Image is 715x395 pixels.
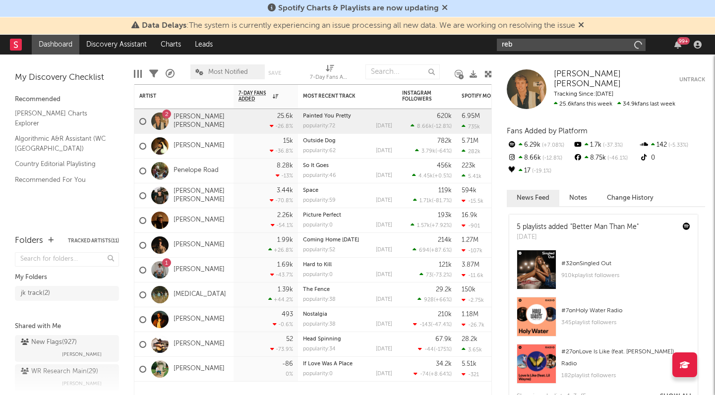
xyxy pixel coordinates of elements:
div: popularity: 52 [303,247,335,253]
div: 594k [462,187,477,194]
div: ( ) [413,247,452,253]
div: 182 playlist followers [561,370,690,382]
a: The Fence [303,287,330,292]
div: Head Spinning [303,337,392,342]
div: 8.28k [277,163,293,169]
span: [PERSON_NAME] [PERSON_NAME] [554,70,621,88]
div: [DATE] [376,223,392,228]
div: popularity: 0 [303,272,333,278]
a: New Flags(927)[PERSON_NAME] [15,335,119,362]
button: Tracked Artists(11) [68,238,119,243]
span: +87.6 % [431,248,450,253]
a: Outside Dog [303,138,336,144]
span: +0.5 % [434,173,450,179]
span: 1.71k [419,198,432,204]
div: 2.26k [277,212,293,219]
div: 782k [437,138,452,144]
div: 345 playlist followers [561,317,690,329]
span: -44 [424,347,434,352]
div: -73.9 % [270,346,293,352]
div: -15.5k [462,198,483,204]
a: Picture Perfect [303,213,341,218]
div: 493 [282,311,293,318]
span: -47.4 % [432,322,450,328]
div: ( ) [419,272,452,278]
div: 456k [437,163,452,169]
span: 34.9k fans last week [554,101,675,107]
div: 28.2k [462,336,477,342]
button: Save [268,70,281,76]
div: ( ) [415,148,452,154]
div: popularity: 38 [303,297,336,302]
span: 4.45k [418,173,433,179]
a: [PERSON_NAME] [PERSON_NAME] [174,113,229,130]
div: 910k playlist followers [561,270,690,282]
div: 1.7k [573,139,639,152]
span: -175 % [435,347,450,352]
div: -107k [462,247,482,254]
a: Charts [154,35,188,55]
div: 5 playlists added [517,222,639,232]
div: 5.71M [462,138,478,144]
div: [DATE] [376,123,392,129]
a: [PERSON_NAME] [174,142,225,150]
div: +26.8 % [268,247,293,253]
a: [PERSON_NAME] [PERSON_NAME] [174,187,229,204]
div: My Folders [15,272,119,283]
div: ( ) [417,296,452,303]
span: Most Notified [208,69,248,75]
span: +7.08 % [540,143,564,148]
div: -70.8 % [270,197,293,204]
div: 210k [438,311,452,318]
a: Head Spinning [303,337,341,342]
div: 5.41k [462,173,481,179]
div: Spotify Monthly Listeners [462,93,536,99]
div: Space [303,188,392,193]
span: Dismiss [442,4,448,12]
div: 6.29k [507,139,573,152]
div: 67.9k [435,336,452,342]
div: 52 [286,336,293,342]
div: 3.87M [462,262,479,268]
div: 29.2k [436,286,452,293]
a: [MEDICAL_DATA] [174,290,226,299]
div: Shared with Me [15,321,119,333]
div: 735k [462,123,480,130]
a: Algorithmic A&R Assistant (WC [GEOGRAPHIC_DATA]) [15,133,109,154]
div: -13 % [276,172,293,179]
div: Painted You Pretty [303,113,392,119]
div: ( ) [411,123,452,129]
div: [DATE] [376,198,392,203]
div: -54.1 % [271,222,293,228]
a: If Love Was A Place [303,361,353,367]
span: Data Delays [142,22,186,30]
span: -143 [419,322,431,328]
div: [DATE] [376,247,392,253]
button: 99+ [674,41,681,49]
div: popularity: 46 [303,173,336,178]
a: WR Research Main(29)[PERSON_NAME] [15,364,119,391]
div: So It Goes [303,163,392,169]
div: Coming Home Tomorrow [303,237,392,243]
div: -11.6k [462,272,483,279]
div: [DATE] [376,272,392,278]
a: Coming Home [DATE] [303,237,359,243]
span: 694 [419,248,429,253]
a: Penelope Road [174,167,219,175]
div: [DATE] [376,371,392,377]
div: ( ) [413,197,452,204]
div: +44.2 % [268,296,293,303]
div: Nostalgia [303,312,392,317]
div: 5.51k [462,361,477,367]
div: Artist [139,93,214,99]
div: 15k [283,138,293,144]
div: 1.27M [462,237,478,243]
div: popularity: 59 [303,198,336,203]
div: Folders [15,235,43,247]
div: My Discovery Checklist [15,72,119,84]
div: Most Recent Track [303,93,377,99]
span: [PERSON_NAME] [62,348,102,360]
div: [DATE] [376,148,392,154]
span: Tracking Since: [DATE] [554,91,613,97]
span: 73 [426,273,432,278]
